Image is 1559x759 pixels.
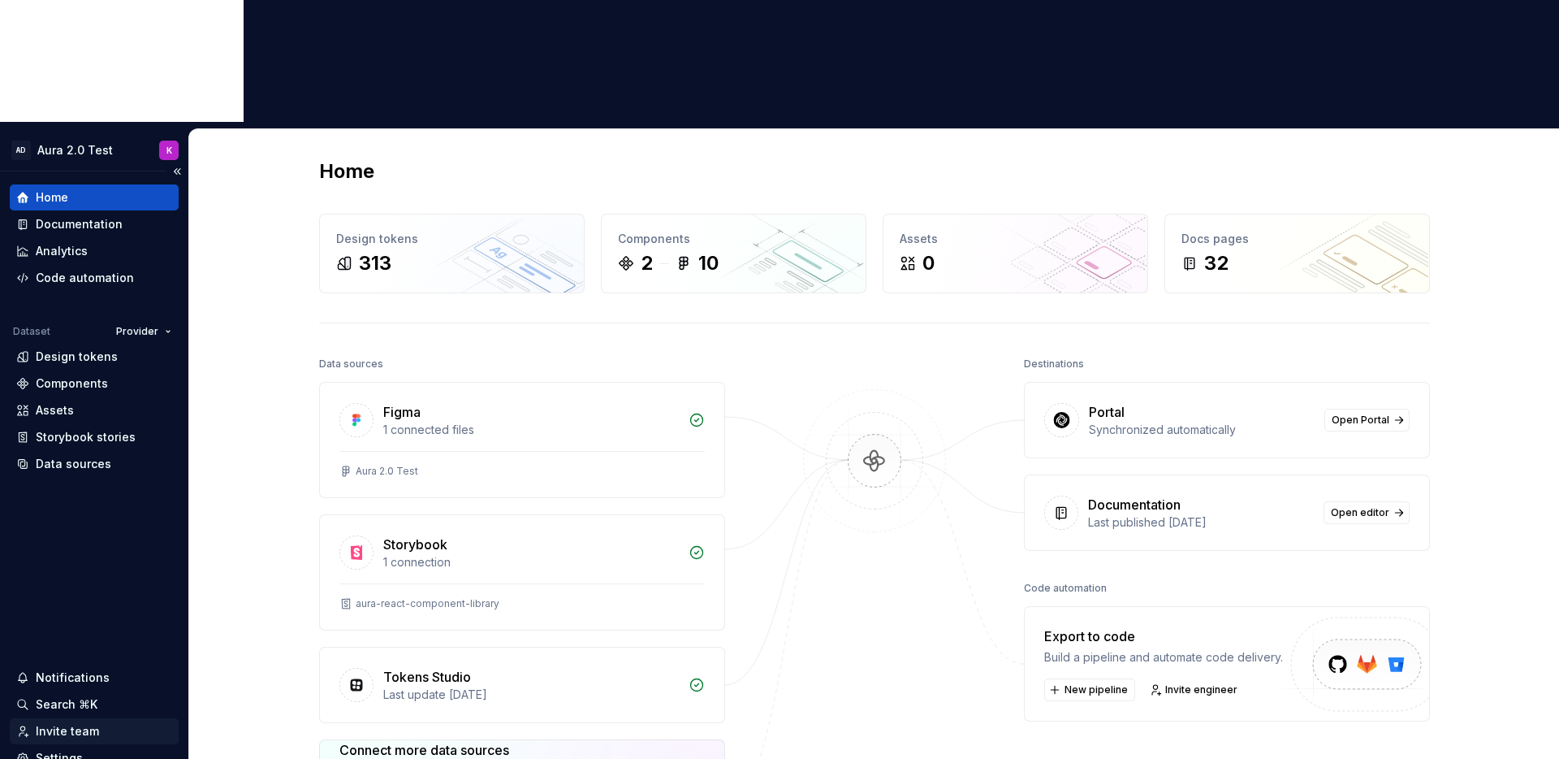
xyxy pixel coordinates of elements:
[36,349,118,365] div: Design tokens
[1324,501,1410,524] a: Open editor
[109,320,179,343] button: Provider
[883,214,1148,293] a: Assets0
[1065,683,1128,696] span: New pipeline
[36,723,99,739] div: Invite team
[10,211,179,237] a: Documentation
[356,597,499,610] div: aura-react-component-library
[116,325,158,338] span: Provider
[10,238,179,264] a: Analytics
[1044,649,1283,666] div: Build a pipeline and automate code delivery.
[698,250,719,276] div: 10
[319,647,725,723] a: Tokens StudioLast update [DATE]
[36,243,88,259] div: Analytics
[10,184,179,210] a: Home
[10,451,179,477] a: Data sources
[1024,577,1107,600] div: Code automation
[383,422,679,438] div: 1 connected files
[36,670,110,686] div: Notifications
[10,692,179,718] button: Search ⌘K
[383,687,679,703] div: Last update [DATE]
[641,250,653,276] div: 2
[319,353,383,375] div: Data sources
[11,141,31,160] div: AD
[922,250,935,276] div: 0
[618,231,849,247] div: Components
[319,214,585,293] a: Design tokens313
[1089,422,1315,438] div: Synchronized automatically
[900,231,1131,247] div: Assets
[1089,402,1125,422] div: Portal
[383,667,471,687] div: Tokens Studio
[36,696,97,713] div: Search ⌘K
[1044,627,1283,646] div: Export to code
[10,344,179,370] a: Design tokens
[1181,231,1413,247] div: Docs pages
[383,402,421,422] div: Figma
[601,214,866,293] a: Components210
[36,216,123,232] div: Documentation
[336,231,568,247] div: Design tokens
[37,142,113,158] div: Aura 2.0 Test
[36,270,134,286] div: Code automation
[166,160,188,183] button: Collapse sidebar
[1204,250,1229,276] div: 32
[319,382,725,498] a: Figma1 connected filesAura 2.0 Test
[1164,214,1430,293] a: Docs pages32
[1024,353,1084,375] div: Destinations
[36,402,74,419] div: Assets
[1145,679,1245,701] a: Invite engineer
[359,250,391,276] div: 313
[3,132,185,167] button: ADAura 2.0 TestK
[319,514,725,631] a: Storybook1 connectionaura-react-component-library
[13,325,50,338] div: Dataset
[1088,514,1314,531] div: Last published [DATE]
[36,456,111,472] div: Data sources
[319,158,374,184] h2: Home
[166,144,172,157] div: K
[36,375,108,392] div: Components
[1332,414,1389,427] span: Open Portal
[36,429,136,445] div: Storybook stories
[383,554,679,570] div: 1 connection
[10,397,179,423] a: Assets
[10,718,179,744] a: Invite team
[10,265,179,291] a: Code automation
[36,189,68,206] div: Home
[10,371,179,397] a: Components
[10,665,179,691] button: Notifications
[1044,679,1135,701] button: New pipeline
[1331,506,1389,519] span: Open editor
[10,424,179,450] a: Storybook stories
[1088,495,1181,514] div: Documentation
[383,535,447,554] div: Storybook
[1324,409,1410,432] a: Open Portal
[356,465,418,478] div: Aura 2.0 Test
[1165,683,1237,696] span: Invite engineer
